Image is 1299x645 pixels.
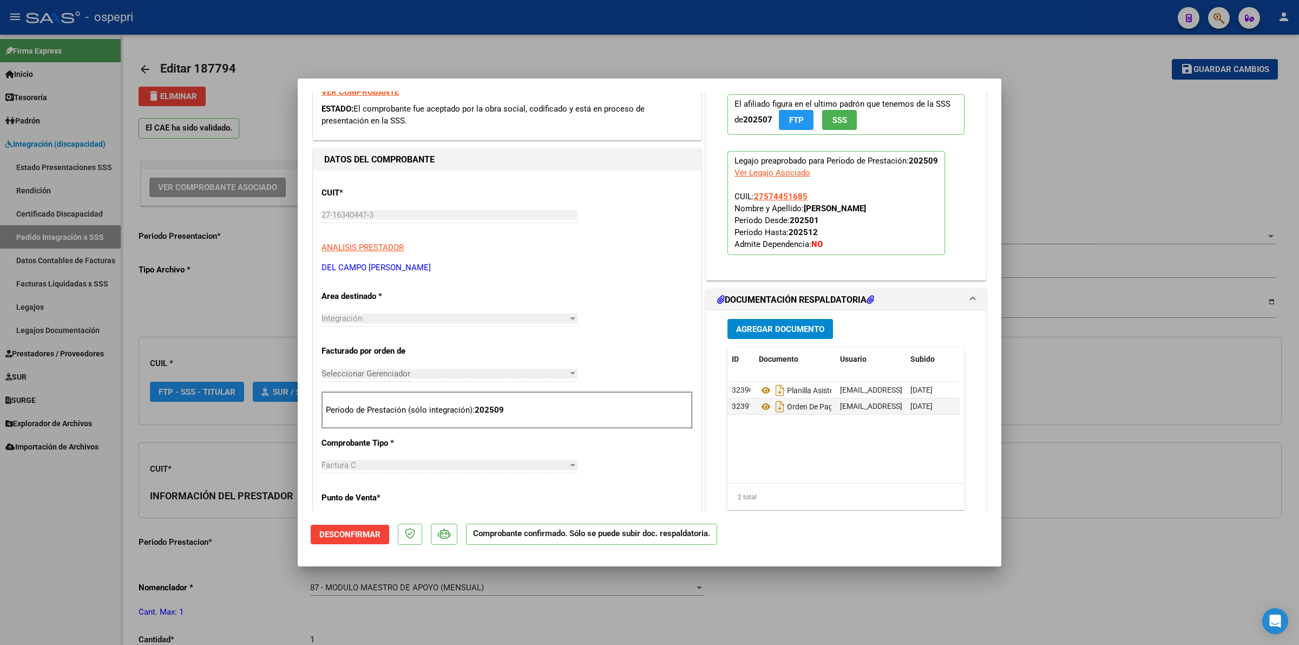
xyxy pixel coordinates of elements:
i: Descargar documento [773,382,787,399]
p: Período de Prestación (sólo integración): [326,404,688,416]
div: Ver Legajo Asociado [734,167,810,179]
span: Documento [759,355,798,363]
span: 32390 [732,386,753,394]
span: Planilla Asistencia [759,386,848,395]
span: [DATE] [910,386,933,394]
p: El afiliado figura en el ultimo padrón que tenemos de la SSS de [727,94,965,135]
div: PREAPROBACIÓN PARA INTEGRACION [706,78,986,280]
strong: NO [811,239,823,249]
span: Desconfirmar [319,530,380,539]
button: FTP [779,110,813,130]
strong: 202507 [743,115,772,125]
span: ID [732,355,739,363]
span: 27574451685 [754,192,808,201]
span: FTP [789,115,804,125]
p: Area destinado * [322,290,433,303]
span: Integración [322,314,362,323]
span: ANALISIS PRESTADOR [322,243,404,252]
p: Punto de Venta [322,492,433,504]
datatable-header-cell: Usuario [836,348,906,371]
datatable-header-cell: ID [727,348,755,371]
span: Seleccionar Gerenciador [322,369,568,379]
span: Agregar Documento [736,324,824,334]
strong: 202501 [790,216,819,225]
p: Facturado por orden de [322,345,433,357]
span: Usuario [840,355,867,363]
strong: 202512 [789,227,818,237]
button: Agregar Documento [727,319,833,339]
span: [EMAIL_ADDRESS][DOMAIN_NAME] - [PERSON_NAME] [840,402,1024,411]
p: Comprobante Tipo * [322,437,433,449]
p: DEL CAMPO [PERSON_NAME] [322,262,693,274]
button: Desconfirmar [311,525,389,544]
datatable-header-cell: Documento [755,348,836,371]
span: 32391 [732,402,753,411]
button: SSS [822,110,857,130]
a: VER COMPROBANTE [322,87,399,97]
div: 2 total [727,484,965,511]
span: Subido [910,355,935,363]
div: DOCUMENTACIÓN RESPALDATORIA [706,311,986,536]
i: Descargar documento [773,398,787,415]
h1: DOCUMENTACIÓN RESPALDATORIA [717,294,874,307]
p: Comprobante confirmado. Sólo se puede subir doc. respaldatoria. [466,524,717,545]
span: CUIL: Nombre y Apellido: Período Desde: Período Hasta: Admite Dependencia: [734,192,866,249]
span: El comprobante fue aceptado por la obra social, codificado y está en proceso de presentación en l... [322,104,645,126]
span: [EMAIL_ADDRESS][DOMAIN_NAME] - [PERSON_NAME] [840,386,1024,394]
span: ESTADO: [322,104,353,114]
span: Orden De Pago [759,402,837,411]
strong: 202509 [475,405,504,415]
strong: [PERSON_NAME] [804,204,866,213]
span: [DATE] [910,402,933,411]
span: SSS [832,115,847,125]
datatable-header-cell: Subido [906,348,960,371]
p: CUIT [322,187,433,199]
strong: DATOS DEL COMPROBANTE [324,154,435,165]
p: Legajo preaprobado para Período de Prestación: [727,151,945,255]
strong: 202509 [909,156,938,166]
mat-expansion-panel-header: DOCUMENTACIÓN RESPALDATORIA [706,289,986,311]
div: Open Intercom Messenger [1262,608,1288,634]
span: Factura C [322,460,356,470]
